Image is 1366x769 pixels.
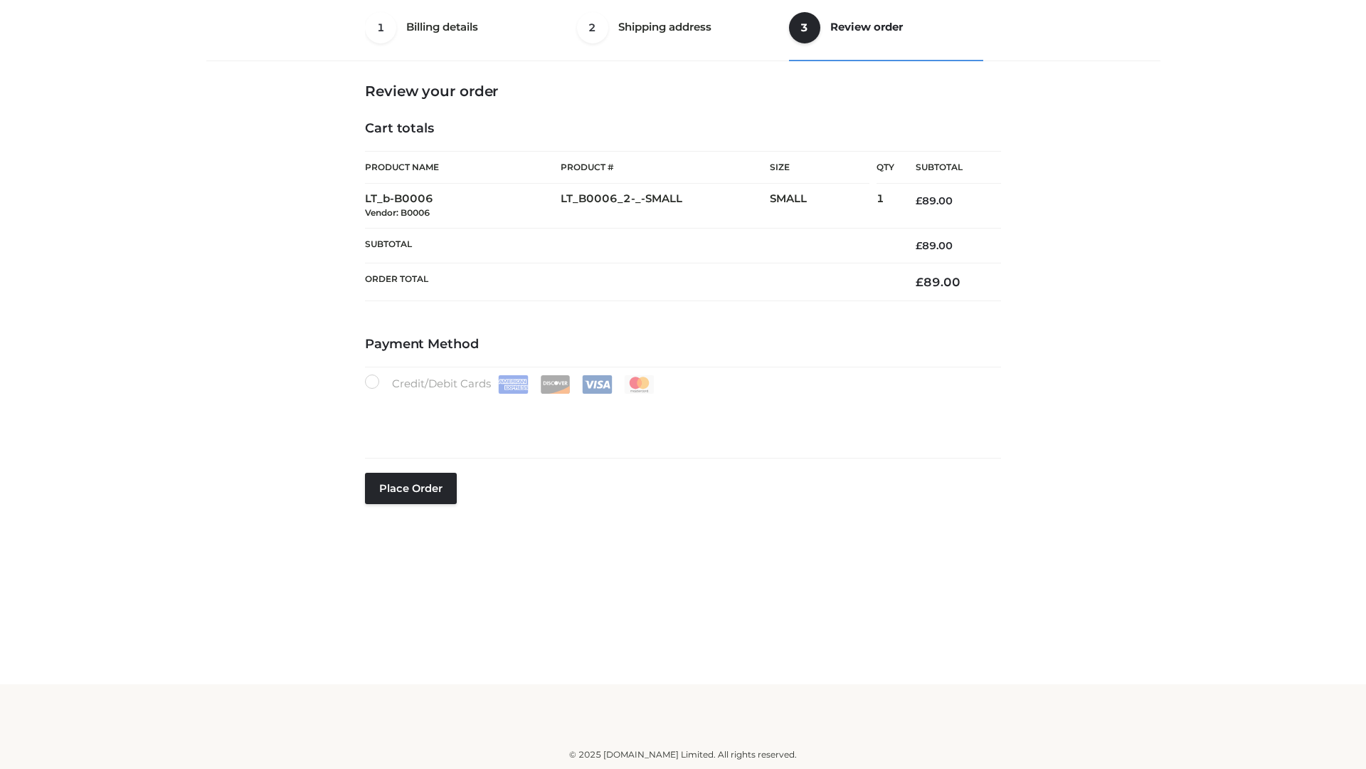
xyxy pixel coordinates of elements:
img: Discover [540,375,571,394]
td: SMALL [770,184,877,229]
bdi: 89.00 [916,239,953,252]
th: Subtotal [365,228,894,263]
h3: Review your order [365,83,1001,100]
th: Product Name [365,151,561,184]
label: Credit/Debit Cards [365,375,656,394]
img: Visa [582,375,613,394]
span: £ [916,194,922,207]
img: Mastercard [624,375,655,394]
iframe: Secure payment input frame [362,391,998,443]
span: £ [916,239,922,252]
th: Subtotal [894,152,1001,184]
div: © 2025 [DOMAIN_NAME] Limited. All rights reserved. [211,748,1155,762]
h4: Cart totals [365,121,1001,137]
span: £ [916,275,923,289]
img: Amex [498,375,529,394]
td: 1 [877,184,894,229]
bdi: 89.00 [916,194,953,207]
h4: Payment Method [365,337,1001,352]
button: Place order [365,473,457,504]
td: LT_B0006_2-_-SMALL [561,184,770,229]
small: Vendor: B0006 [365,207,430,218]
th: Product # [561,151,770,184]
th: Qty [877,151,894,184]
bdi: 89.00 [916,275,960,289]
td: LT_b-B0006 [365,184,561,229]
th: Order Total [365,263,894,301]
th: Size [770,152,869,184]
